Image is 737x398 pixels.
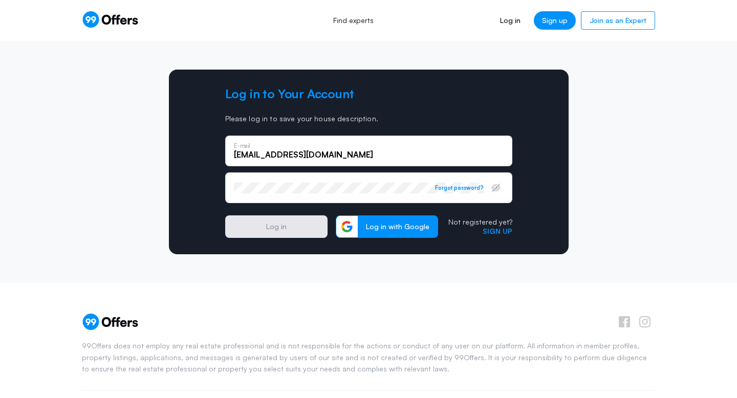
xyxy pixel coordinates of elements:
p: Not registered yet? [448,217,512,227]
a: Sign up [534,11,576,30]
p: E-mail [234,143,250,148]
a: Join as an Expert [581,11,655,30]
p: 99Offers does not employ any real estate professional and is not responsible for the actions or c... [82,340,655,374]
a: Sign up [483,227,512,235]
a: Find experts [322,9,385,32]
button: Log in with Google [336,215,438,238]
button: Log in [225,215,328,238]
h2: Log in to Your Account [225,86,512,102]
button: Forgot password? [435,184,484,191]
span: Log in with Google [358,222,438,231]
a: Log in [492,11,528,30]
p: Please log in to save your house description. [225,114,512,123]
